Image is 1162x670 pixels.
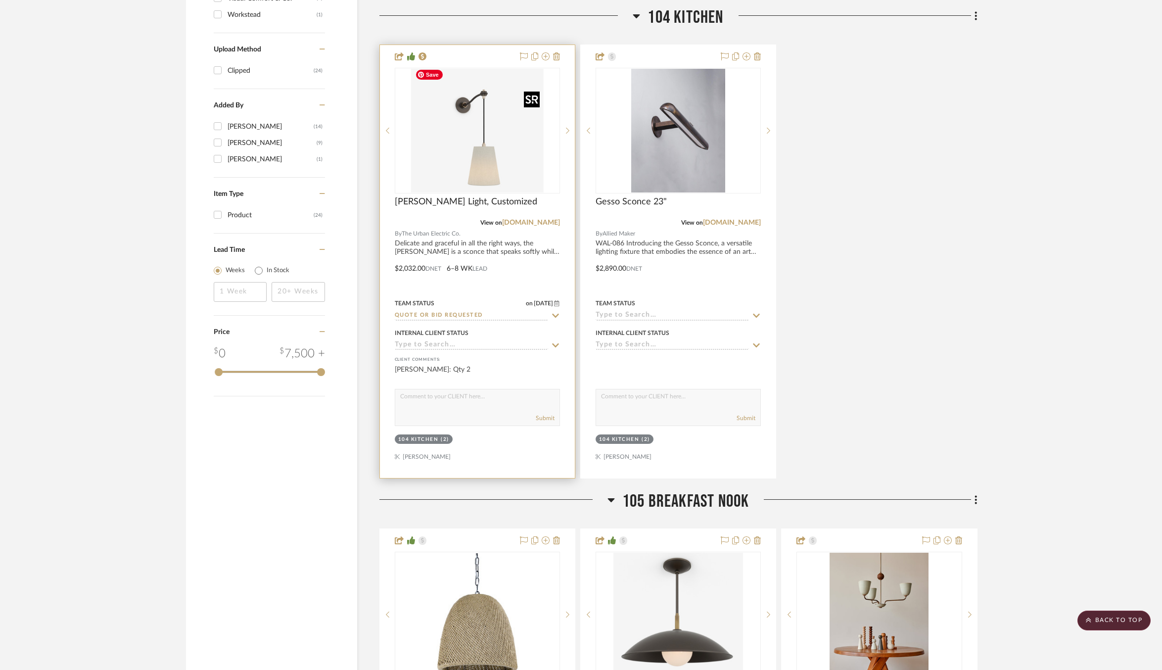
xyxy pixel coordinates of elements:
input: Type to Search… [596,341,749,350]
span: By [596,229,603,239]
span: View on [681,220,703,226]
div: 7,500 + [279,345,325,363]
div: Workstead [228,7,317,23]
div: 0 [395,68,559,193]
img: Lou Lou Wall Light, Customized [411,69,544,192]
span: Item Type [214,191,243,197]
div: (24) [314,63,323,79]
span: [PERSON_NAME] Light, Customized [395,196,537,207]
span: [DATE] [533,300,554,307]
img: Gesso Sconce 23" [631,69,725,192]
div: [PERSON_NAME]: Qty 2 [395,365,560,384]
div: (14) [314,119,323,135]
div: Clipped [228,63,314,79]
div: [PERSON_NAME] [228,119,314,135]
button: Submit [536,414,555,423]
div: Product [228,207,314,223]
a: [DOMAIN_NAME] [502,219,560,226]
span: The Urban Electric Co. [402,229,461,239]
div: (2) [441,436,449,443]
div: (1) [317,151,323,167]
span: View on [480,220,502,226]
div: (1) [317,7,323,23]
input: Type to Search… [596,311,749,321]
span: 104 KITCHEN [648,7,723,28]
div: [PERSON_NAME] [228,151,317,167]
span: Gesso Sconce 23" [596,196,667,207]
span: on [526,300,533,306]
div: 104 KITCHEN [398,436,439,443]
span: 105 BREAKFAST NOOK [622,491,749,512]
input: 1 Week [214,282,267,302]
div: (9) [317,135,323,151]
div: Internal Client Status [395,329,468,337]
div: [PERSON_NAME] [228,135,317,151]
button: Submit [737,414,755,423]
span: Upload Method [214,46,261,53]
scroll-to-top-button: BACK TO TOP [1077,611,1151,630]
div: (2) [642,436,650,443]
label: In Stock [267,266,289,276]
div: (24) [314,207,323,223]
span: Lead Time [214,246,245,253]
input: 20+ Weeks [272,282,325,302]
span: Save [416,70,443,80]
div: 0 [214,345,226,363]
div: Team Status [395,299,434,308]
input: Type to Search… [395,341,548,350]
div: 104 KITCHEN [599,436,640,443]
span: Allied Maker [603,229,635,239]
div: Team Status [596,299,635,308]
span: Price [214,329,230,335]
label: Weeks [226,266,245,276]
span: Added By [214,102,243,109]
div: Internal Client Status [596,329,669,337]
span: By [395,229,402,239]
input: Type to Search… [395,311,548,321]
a: [DOMAIN_NAME] [703,219,761,226]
